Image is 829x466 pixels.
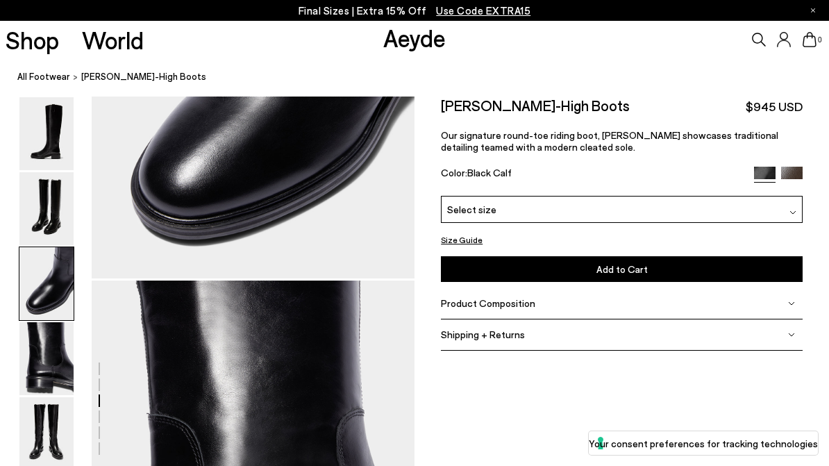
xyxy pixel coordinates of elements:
[82,28,144,52] a: World
[441,231,483,249] button: Size Guide
[19,97,74,170] img: Henry Knee-High Boots - Image 1
[596,263,648,275] span: Add to Cart
[81,69,206,84] span: [PERSON_NAME]-High Boots
[746,98,803,115] span: $945 USD
[441,167,742,183] div: Color:
[299,2,531,19] p: Final Sizes | Extra 15% Off
[19,172,74,245] img: Henry Knee-High Boots - Image 2
[441,256,803,282] button: Add to Cart
[441,129,803,153] p: Our signature round-toe riding boot, [PERSON_NAME] showcases traditional detailing teamed with a ...
[441,97,630,114] h2: [PERSON_NAME]-High Boots
[803,32,817,47] a: 0
[467,167,512,178] span: Black Calf
[817,36,823,44] span: 0
[6,28,59,52] a: Shop
[436,4,530,17] span: Navigate to /collections/ss25-final-sizes
[441,297,535,309] span: Product Composition
[589,436,818,451] label: Your consent preferences for tracking technologies
[441,328,525,340] span: Shipping + Returns
[788,300,795,307] img: svg%3E
[383,23,446,52] a: Aeyde
[19,247,74,320] img: Henry Knee-High Boots - Image 3
[447,202,496,217] span: Select size
[789,209,796,216] img: svg%3E
[788,331,795,338] img: svg%3E
[17,69,70,84] a: All Footwear
[589,431,818,455] button: Your consent preferences for tracking technologies
[19,322,74,395] img: Henry Knee-High Boots - Image 4
[17,58,829,97] nav: breadcrumb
